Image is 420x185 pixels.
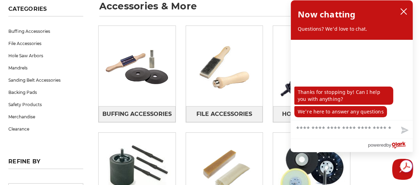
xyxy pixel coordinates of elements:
img: File Accessories [190,31,259,101]
button: Send message [395,123,413,139]
a: File Accessories [8,37,83,50]
a: Buffing Accessories [99,106,176,122]
a: Hole Saw Arbors [273,106,350,122]
span: File Accessories [196,108,252,120]
a: File Accessories [186,106,263,122]
span: by [386,141,391,149]
img: Buffing Accessories [99,39,176,93]
a: Buffing Accessories [8,25,83,37]
a: Safety Products [8,98,83,111]
span: Buffing Accessories [102,108,172,120]
button: close chatbox [398,6,409,17]
a: Mandrels [8,62,83,74]
a: Clearance [8,123,83,135]
a: Hole Saw Arbors [8,50,83,62]
h5: Refine by [8,158,83,169]
div: chat [291,40,413,120]
p: We're here to answer any questions [294,106,387,117]
h2: Now chatting [298,7,355,21]
a: Sanding Belt Accessories [8,74,83,86]
span: powered [368,141,386,149]
button: Close Chatbox [392,159,413,180]
h1: accessories & more [99,1,412,16]
p: Questions? We'd love to chat. [298,25,406,32]
p: Thanks for stopping by! Can I help you with anything? [294,87,393,105]
a: Backing Pads [8,86,83,98]
a: Merchandise [8,111,83,123]
img: Hole Saw Arbors [273,27,350,104]
a: Powered by Olark [368,139,413,152]
h5: Categories [8,6,83,16]
span: Hole Saw Arbors [282,108,341,120]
